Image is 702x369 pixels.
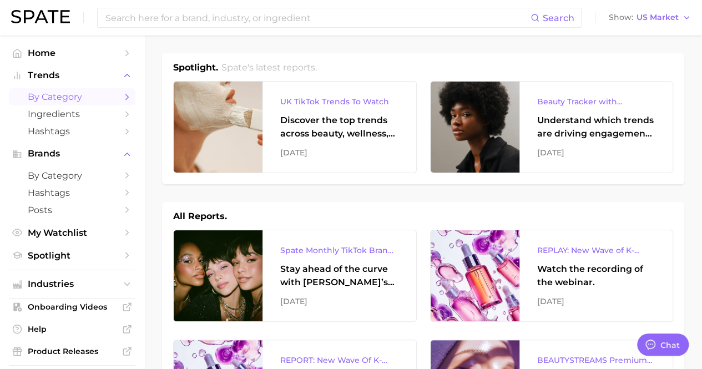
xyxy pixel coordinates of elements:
[9,184,135,201] a: Hashtags
[9,201,135,219] a: Posts
[537,353,655,367] div: BEAUTYSTREAMS Premium K-beauty Trends Report
[430,81,674,173] a: Beauty Tracker with Popularity IndexUnderstand which trends are driving engagement across platfor...
[280,146,398,159] div: [DATE]
[9,145,135,162] button: Brands
[173,81,417,173] a: UK TikTok Trends To WatchDiscover the top trends across beauty, wellness, and personal care on Ti...
[9,167,135,184] a: by Category
[173,61,218,74] h1: Spotlight.
[9,88,135,105] a: by Category
[9,343,135,360] a: Product Releases
[11,10,70,23] img: SPATE
[28,70,117,80] span: Trends
[280,114,398,140] div: Discover the top trends across beauty, wellness, and personal care on TikTok [GEOGRAPHIC_DATA].
[280,353,398,367] div: REPORT: New Wave Of K-Beauty: [GEOGRAPHIC_DATA]’s Trending Innovations In Skincare & Color Cosmetics
[28,188,117,198] span: Hashtags
[9,123,135,140] a: Hashtags
[28,205,117,215] span: Posts
[28,346,117,356] span: Product Releases
[9,67,135,84] button: Trends
[9,247,135,264] a: Spotlight
[537,146,655,159] div: [DATE]
[28,228,117,238] span: My Watchlist
[28,109,117,119] span: Ingredients
[280,95,398,108] div: UK TikTok Trends To Watch
[609,14,633,21] span: Show
[104,8,531,27] input: Search here for a brand, industry, or ingredient
[430,230,674,322] a: REPLAY: New Wave of K-BeautyWatch the recording of the webinar.[DATE]
[537,114,655,140] div: Understand which trends are driving engagement across platforms in the skin, hair, makeup, and fr...
[537,295,655,308] div: [DATE]
[28,279,117,289] span: Industries
[280,295,398,308] div: [DATE]
[28,250,117,261] span: Spotlight
[28,170,117,181] span: by Category
[9,224,135,241] a: My Watchlist
[9,44,135,62] a: Home
[606,11,694,25] button: ShowUS Market
[28,324,117,334] span: Help
[28,48,117,58] span: Home
[28,149,117,159] span: Brands
[280,244,398,257] div: Spate Monthly TikTok Brands Tracker
[9,299,135,315] a: Onboarding Videos
[221,61,317,74] h2: Spate's latest reports.
[543,13,574,23] span: Search
[28,92,117,102] span: by Category
[637,14,679,21] span: US Market
[28,126,117,137] span: Hashtags
[9,276,135,292] button: Industries
[173,210,227,223] h1: All Reports.
[173,230,417,322] a: Spate Monthly TikTok Brands TrackerStay ahead of the curve with [PERSON_NAME]’s latest monthly tr...
[537,95,655,108] div: Beauty Tracker with Popularity Index
[537,244,655,257] div: REPLAY: New Wave of K-Beauty
[9,321,135,337] a: Help
[280,262,398,289] div: Stay ahead of the curve with [PERSON_NAME]’s latest monthly tracker, spotlighting the fastest-gro...
[9,105,135,123] a: Ingredients
[28,302,117,312] span: Onboarding Videos
[537,262,655,289] div: Watch the recording of the webinar.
